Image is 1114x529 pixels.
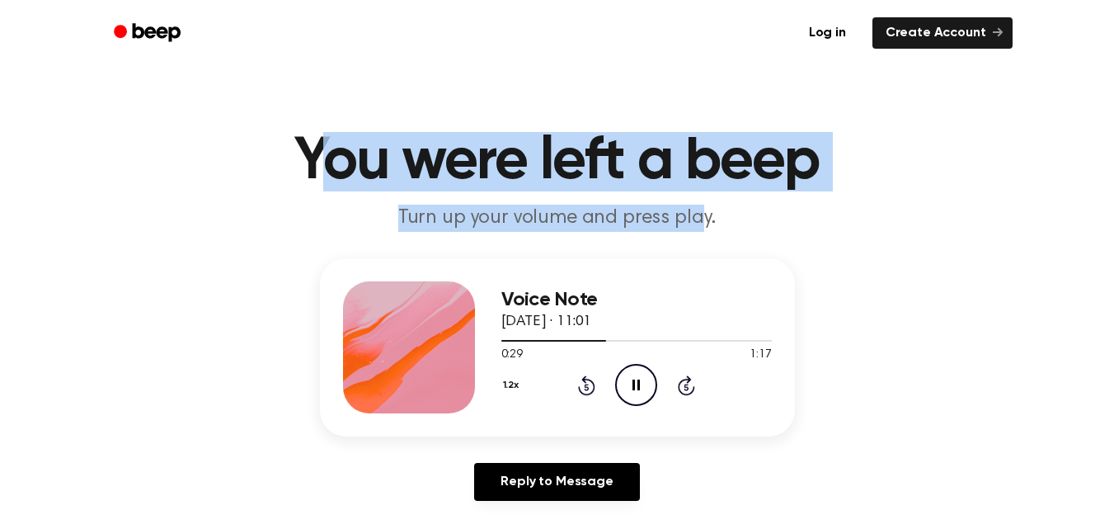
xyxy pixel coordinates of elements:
button: 1.2x [501,371,525,399]
span: [DATE] · 11:01 [501,314,592,329]
h3: Voice Note [501,289,772,311]
p: Turn up your volume and press play. [241,205,874,232]
span: 0:29 [501,347,523,364]
a: Create Account [872,17,1013,49]
a: Log in [792,14,863,52]
span: 1:17 [750,347,771,364]
h1: You were left a beep [135,132,980,191]
a: Reply to Message [474,463,639,501]
a: Beep [102,17,195,50]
